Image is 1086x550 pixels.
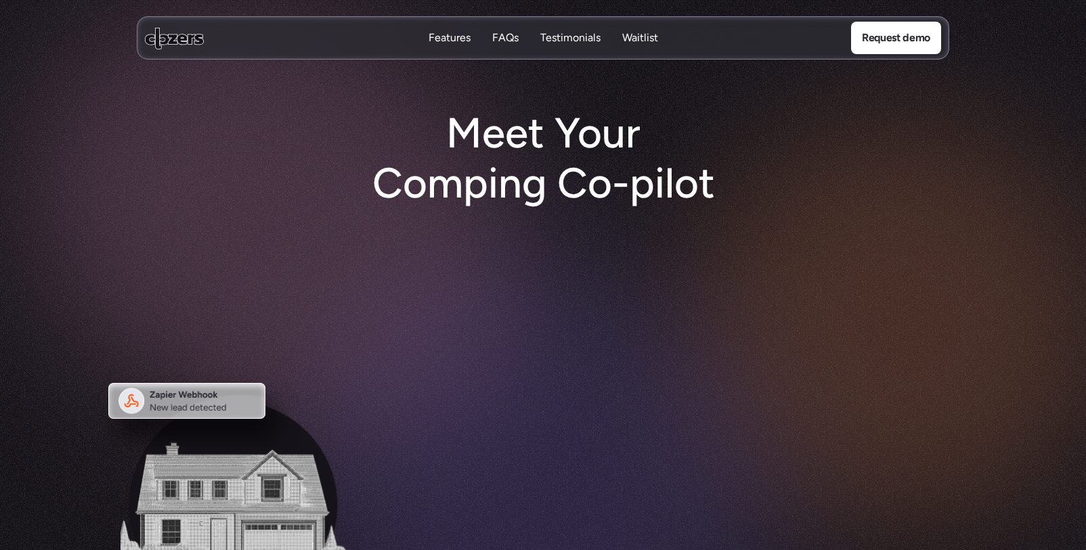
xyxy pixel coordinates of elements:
span: i [534,221,539,254]
a: Request demo [851,22,941,54]
span: s [736,221,747,254]
span: n [540,221,552,254]
span: n [594,221,607,254]
p: Waitlist [622,30,658,45]
a: WaitlistWaitlist [622,30,658,46]
span: n [624,221,637,254]
span: d [638,221,651,254]
span: s [457,221,468,254]
span: A [323,214,339,248]
span: t [709,221,718,254]
span: p [521,221,534,254]
a: FAQsFAQs [492,30,519,46]
span: u [581,221,594,254]
span: o [486,221,500,254]
span: e [443,221,456,254]
span: h [360,216,373,250]
span: t [351,215,360,248]
a: Book demo [548,264,658,296]
span: o [687,221,701,254]
p: Waitlist [622,45,658,60]
span: m [400,221,420,254]
span: I [339,214,345,248]
span: f [679,221,687,254]
p: Features [429,30,471,45]
span: f [572,221,580,254]
p: Testimonials [540,30,601,45]
p: FAQs [492,45,519,60]
p: Request demo [862,29,930,47]
span: k [433,221,443,254]
p: Watch video [463,271,523,289]
span: f [670,221,678,254]
p: Testimonials [540,45,601,60]
span: g [552,221,566,254]
span: a [420,221,432,254]
span: t [385,221,394,254]
h1: Meet Your Comping Co-pilot [360,108,727,209]
span: a [613,221,624,254]
span: c [474,221,486,254]
span: l [718,221,723,254]
p: FAQs [492,30,519,45]
span: e [657,221,670,254]
span: e [723,221,736,254]
p: Features [429,45,471,60]
span: r [701,221,709,254]
span: s [747,221,758,254]
a: FeaturesFeatures [429,30,471,46]
a: TestimonialsTestimonials [540,30,601,46]
span: m [500,221,520,254]
span: a [373,219,385,252]
span: . [758,221,762,254]
p: Book demo [576,271,630,289]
